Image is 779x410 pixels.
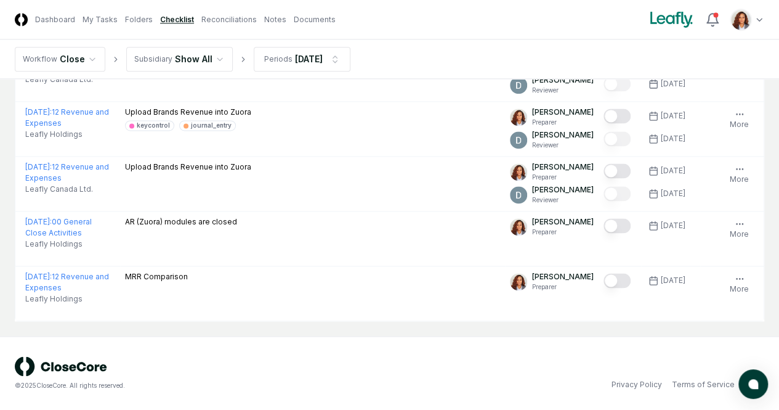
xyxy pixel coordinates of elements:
[731,10,751,30] img: ACg8ocLdVaUJ3SPYiWtV1SCOCLc5fH8jwZS3X49UX5Q0z8zS0ESX3Ok=s96-c
[532,86,594,95] p: Reviewer
[532,271,594,282] p: [PERSON_NAME]
[125,14,153,25] a: Folders
[125,162,251,173] p: Upload Brands Revenue into Zuora
[727,271,751,297] button: More
[191,121,232,130] div: journal_entry
[294,14,336,25] a: Documents
[532,228,594,237] p: Preparer
[160,14,194,25] a: Checklist
[25,162,109,182] a: [DATE]:12 Revenue and Expenses
[510,273,527,290] img: ACg8ocLdVaUJ3SPYiWtV1SCOCLc5fH8jwZS3X49UX5Q0z8zS0ESX3Ok=s96-c
[603,186,631,201] button: Mark complete
[510,131,527,149] img: ACg8ocLeIi4Jlns6Fsr4lO0wQ1XJrFQvF4yUjbLrd1AsCAOmrfa1KQ=s96-c
[661,78,685,89] div: [DATE]
[25,129,83,140] span: Leafly Holdings
[264,14,286,25] a: Notes
[125,216,237,228] p: AR (Zuora) modules are closed
[25,184,93,195] span: Leafly Canada Ltd.
[25,272,109,292] a: [DATE]:12 Revenue and Expenses
[510,76,527,94] img: ACg8ocLeIi4Jlns6Fsr4lO0wQ1XJrFQvF4yUjbLrd1AsCAOmrfa1KQ=s96-c
[510,218,527,236] img: ACg8ocLdVaUJ3SPYiWtV1SCOCLc5fH8jwZS3X49UX5Q0z8zS0ESX3Ok=s96-c
[134,54,172,65] div: Subsidiary
[532,184,594,195] p: [PERSON_NAME]
[611,379,662,390] a: Privacy Policy
[295,52,323,65] div: [DATE]
[661,188,685,199] div: [DATE]
[532,141,594,150] p: Reviewer
[25,162,52,171] span: [DATE] :
[137,121,170,130] div: keycontrol
[83,14,118,25] a: My Tasks
[254,47,350,72] button: Periods[DATE]
[532,162,594,173] p: [PERSON_NAME]
[532,173,594,182] p: Preparer
[661,110,685,121] div: [DATE]
[603,131,631,146] button: Mark complete
[25,217,92,237] a: [DATE]:00 General Close Activities
[25,217,52,226] span: [DATE] :
[201,14,257,25] a: Reconciliations
[661,133,685,144] div: [DATE]
[603,218,631,233] button: Mark complete
[264,54,293,65] div: Periods
[510,109,527,126] img: ACg8ocLdVaUJ3SPYiWtV1SCOCLc5fH8jwZS3X49UX5Q0z8zS0ESX3Ok=s96-c
[738,369,768,399] button: atlas-launcher
[23,54,57,65] div: Workflow
[125,107,251,118] p: Upload Brands Revenue into Zuora
[661,220,685,231] div: [DATE]
[25,107,109,128] a: [DATE]:12 Revenue and Expenses
[603,76,631,91] button: Mark complete
[15,381,390,390] div: © 2025 CloseCore. All rights reserved.
[25,239,83,250] span: Leafly Holdings
[532,282,594,292] p: Preparer
[532,216,594,228] p: [PERSON_NAME]
[603,109,631,123] button: Mark complete
[15,13,28,26] img: Logo
[727,162,751,187] button: More
[672,379,735,390] a: Terms of Service
[532,118,594,127] p: Preparer
[532,129,594,141] p: [PERSON_NAME]
[603,163,631,178] button: Mark complete
[532,107,594,118] p: [PERSON_NAME]
[510,163,527,181] img: ACg8ocLdVaUJ3SPYiWtV1SCOCLc5fH8jwZS3X49UX5Q0z8zS0ESX3Ok=s96-c
[25,293,83,305] span: Leafly Holdings
[727,216,751,242] button: More
[532,195,594,205] p: Reviewer
[727,107,751,133] button: More
[125,271,188,282] p: MRR Comparison
[25,272,52,281] span: [DATE] :
[661,165,685,176] div: [DATE]
[647,10,695,30] img: Leafly logo
[25,107,52,117] span: [DATE] :
[532,75,594,86] p: [PERSON_NAME]
[603,273,631,288] button: Mark complete
[15,356,107,376] img: logo
[661,275,685,286] div: [DATE]
[15,47,350,72] nav: breadcrumb
[25,74,93,85] span: Leafly Canada Ltd.
[35,14,75,25] a: Dashboard
[510,186,527,203] img: ACg8ocLeIi4Jlns6Fsr4lO0wQ1XJrFQvF4yUjbLrd1AsCAOmrfa1KQ=s96-c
